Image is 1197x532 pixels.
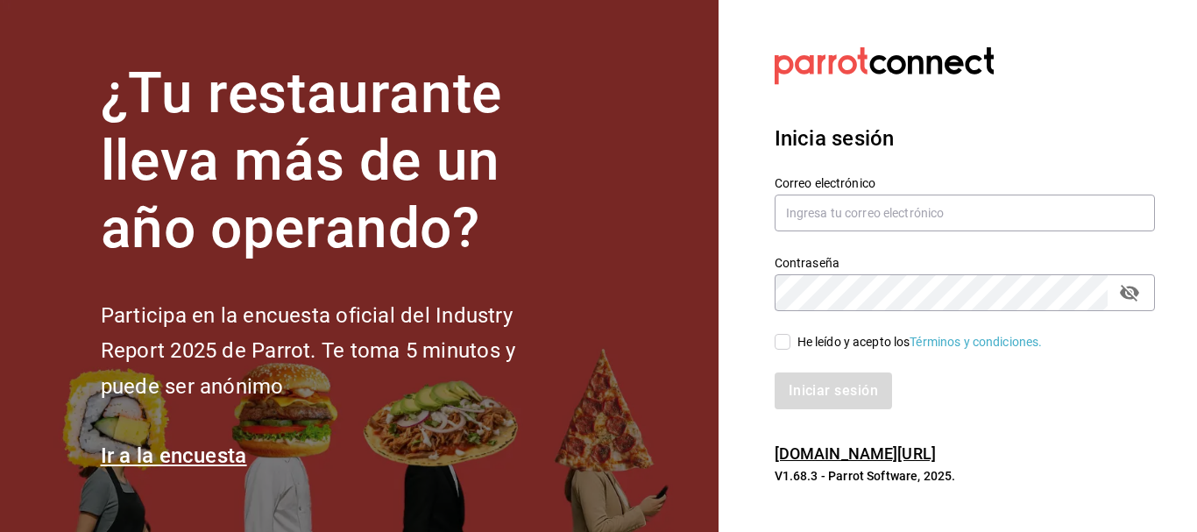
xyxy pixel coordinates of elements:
label: Contraseña [775,257,1155,269]
h2: Participa en la encuesta oficial del Industry Report 2025 de Parrot. Te toma 5 minutos y puede se... [101,298,574,405]
h1: ¿Tu restaurante lleva más de un año operando? [101,60,574,262]
input: Ingresa tu correo electrónico [775,195,1155,231]
button: passwordField [1115,278,1144,308]
p: V1.68.3 - Parrot Software, 2025. [775,467,1155,485]
h3: Inicia sesión [775,123,1155,154]
div: He leído y acepto los [797,333,1043,351]
a: Ir a la encuesta [101,443,247,468]
a: [DOMAIN_NAME][URL] [775,444,936,463]
a: Términos y condiciones. [910,335,1042,349]
label: Correo electrónico [775,177,1155,189]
